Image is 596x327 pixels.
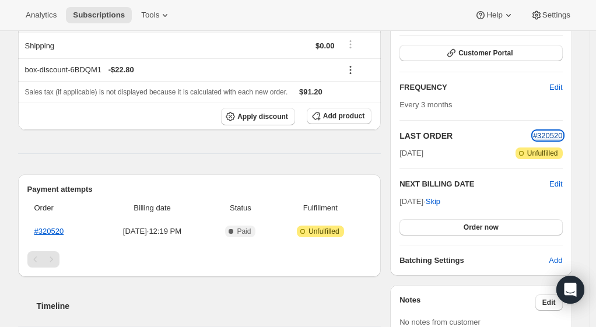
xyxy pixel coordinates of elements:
[468,7,521,23] button: Help
[25,88,288,96] span: Sales tax (if applicable) is not displayed because it is calculated with each new order.
[533,131,563,140] a: #320520
[66,7,132,23] button: Subscriptions
[323,111,364,121] span: Add product
[399,318,481,326] span: No notes from customer
[399,147,423,159] span: [DATE]
[524,7,577,23] button: Settings
[134,7,178,23] button: Tools
[108,64,134,76] span: - $22.80
[542,78,569,97] button: Edit
[399,45,562,61] button: Customer Portal
[221,108,295,125] button: Apply discount
[299,87,322,96] span: $91.20
[399,82,549,93] h2: FREQUENCY
[315,41,335,50] span: $0.00
[486,10,502,20] span: Help
[458,48,513,58] span: Customer Portal
[399,294,535,311] h3: Notes
[556,276,584,304] div: Open Intercom Messenger
[141,10,159,20] span: Tools
[237,112,288,121] span: Apply discount
[237,227,251,236] span: Paid
[535,294,563,311] button: Edit
[533,130,563,142] button: #320520
[399,178,549,190] h2: NEXT BILLING DATE
[419,192,447,211] button: Skip
[276,202,364,214] span: Fulfillment
[25,64,335,76] div: box-discount-6BDQM1
[542,10,570,20] span: Settings
[99,202,205,214] span: Billing date
[18,33,156,58] th: Shipping
[27,251,372,268] nav: Pagination
[464,223,499,232] span: Order now
[399,219,562,235] button: Order now
[19,7,64,23] button: Analytics
[307,108,371,124] button: Add product
[99,226,205,237] span: [DATE] · 12:19 PM
[212,202,269,214] span: Status
[37,300,381,312] h2: Timeline
[426,196,440,208] span: Skip
[549,255,562,266] span: Add
[308,227,339,236] span: Unfulfilled
[34,227,64,235] a: #320520
[73,10,125,20] span: Subscriptions
[542,298,556,307] span: Edit
[27,195,96,221] th: Order
[399,100,452,109] span: Every 3 months
[399,130,533,142] h2: LAST ORDER
[27,184,372,195] h2: Payment attempts
[549,82,562,93] span: Edit
[542,251,569,270] button: Add
[399,255,549,266] h6: Batching Settings
[527,149,558,158] span: Unfulfilled
[341,38,360,51] button: Shipping actions
[26,10,57,20] span: Analytics
[399,197,440,206] span: [DATE] ·
[549,178,562,190] button: Edit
